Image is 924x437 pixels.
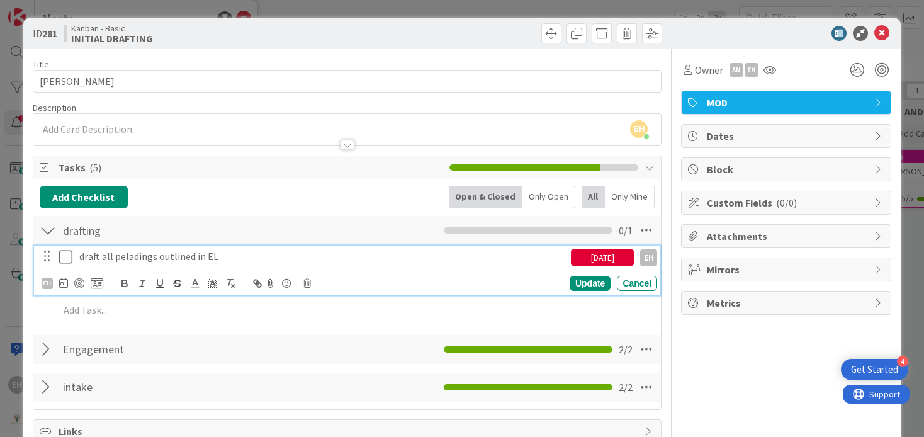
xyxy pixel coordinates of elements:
div: All [582,186,605,208]
span: Mirrors [707,262,868,277]
span: Kanban - Basic [71,23,153,33]
div: Open Get Started checklist, remaining modules: 4 [841,359,908,380]
input: type card name here... [33,70,662,93]
input: Add Checklist... [59,338,324,361]
span: Dates [707,128,868,144]
span: ( 5 ) [89,161,101,174]
span: ( 0/0 ) [776,196,797,209]
div: Only Open [522,186,575,208]
div: EH [745,63,758,77]
div: Update [570,276,611,291]
span: Custom Fields [707,195,868,210]
button: Add Checklist [40,186,128,208]
input: Add Checklist... [59,219,324,242]
span: 2 / 2 [619,342,633,357]
span: Attachments [707,229,868,244]
span: ID [33,26,57,41]
div: [DATE] [571,249,634,266]
span: Description [33,102,76,113]
div: AN [730,63,743,77]
p: draft all peladings outlined in EL [79,249,566,264]
span: Metrics [707,295,868,310]
b: INITIAL DRAFTING [71,33,153,43]
div: Only Mine [605,186,655,208]
span: Tasks [59,160,444,175]
span: Owner [695,62,723,77]
input: Add Checklist... [59,376,324,399]
b: 281 [42,27,57,40]
div: 4 [897,356,908,367]
div: EH [42,278,53,289]
div: EH [640,249,657,266]
div: Open & Closed [449,186,522,208]
span: Support [26,2,57,17]
div: Get Started [851,363,898,376]
span: 0 / 1 [619,223,633,238]
span: MOD [707,95,868,110]
div: Cancel [617,276,657,291]
span: 2 / 2 [619,380,633,395]
span: Block [707,162,868,177]
label: Title [33,59,49,70]
span: EH [630,120,648,138]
